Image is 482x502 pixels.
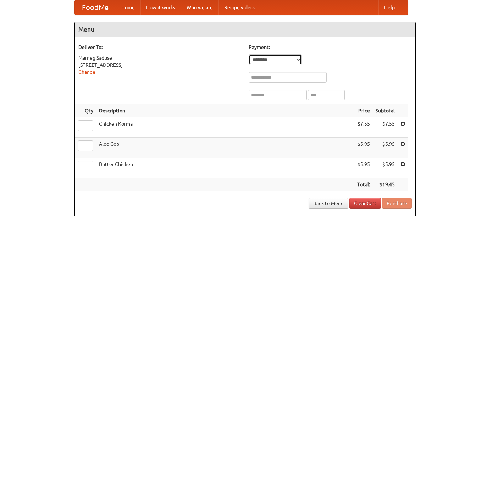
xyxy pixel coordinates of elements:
th: $19.45 [373,178,398,191]
div: Marneg Saduse [78,54,242,61]
div: [STREET_ADDRESS] [78,61,242,68]
td: $5.95 [354,138,373,158]
th: Description [96,104,354,117]
a: Back to Menu [309,198,348,209]
a: Help [378,0,400,15]
td: $7.55 [354,117,373,138]
th: Subtotal [373,104,398,117]
a: FoodMe [75,0,116,15]
h5: Deliver To: [78,44,242,51]
td: Butter Chicken [96,158,354,178]
td: $5.95 [373,158,398,178]
td: $5.95 [354,158,373,178]
a: Home [116,0,140,15]
button: Purchase [382,198,412,209]
a: How it works [140,0,181,15]
a: Recipe videos [218,0,261,15]
h5: Payment: [249,44,412,51]
td: Aloo Gobi [96,138,354,158]
td: Chicken Korma [96,117,354,138]
a: Change [78,69,95,75]
td: $7.55 [373,117,398,138]
a: Clear Cart [349,198,381,209]
th: Price [354,104,373,117]
h4: Menu [75,22,415,37]
td: $5.95 [373,138,398,158]
th: Qty [75,104,96,117]
a: Who we are [181,0,218,15]
th: Total: [354,178,373,191]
